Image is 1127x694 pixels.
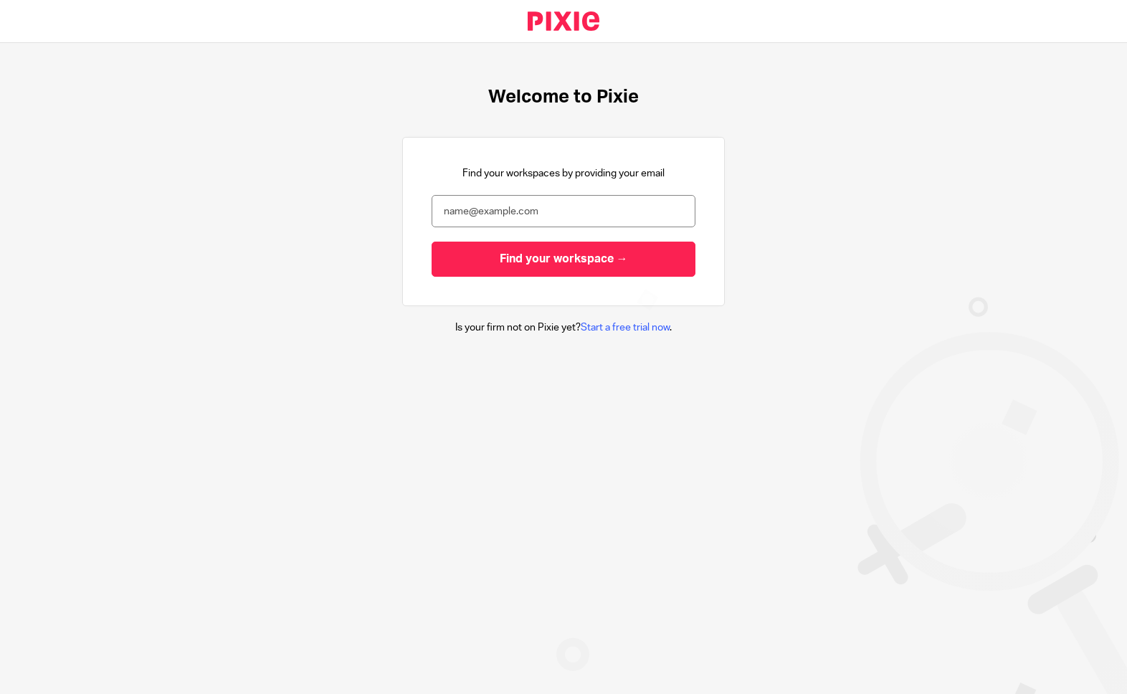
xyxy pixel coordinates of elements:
p: Is your firm not on Pixie yet? . [455,320,672,335]
a: Start a free trial now [581,323,670,333]
p: Find your workspaces by providing your email [462,166,665,181]
input: name@example.com [432,195,695,227]
h1: Welcome to Pixie [488,86,639,108]
input: Find your workspace → [432,242,695,277]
